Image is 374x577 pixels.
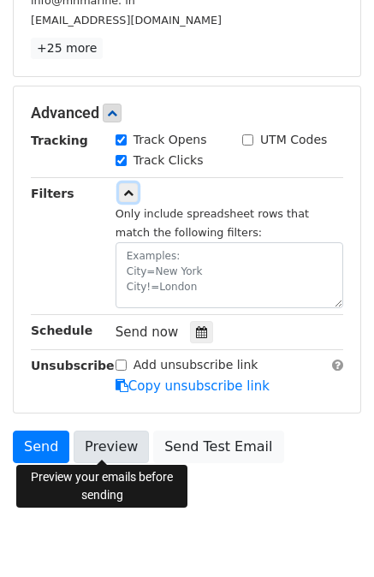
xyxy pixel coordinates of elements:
a: Copy unsubscribe link [116,378,270,394]
small: [EMAIL_ADDRESS][DOMAIN_NAME] [31,14,222,27]
div: Preview your emails before sending [16,465,187,508]
small: Only include spreadsheet rows that match the following filters: [116,207,309,240]
strong: Filters [31,187,74,200]
a: Send Test Email [153,431,283,463]
span: Send now [116,324,179,340]
label: Track Clicks [134,152,204,170]
a: +25 more [31,38,103,59]
label: Add unsubscribe link [134,356,258,374]
strong: Schedule [31,324,92,337]
strong: Tracking [31,134,88,147]
a: Send [13,431,69,463]
a: Preview [74,431,149,463]
iframe: Chat Widget [288,495,374,577]
label: Track Opens [134,131,207,149]
strong: Unsubscribe [31,359,115,372]
h5: Advanced [31,104,343,122]
label: UTM Codes [260,131,327,149]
